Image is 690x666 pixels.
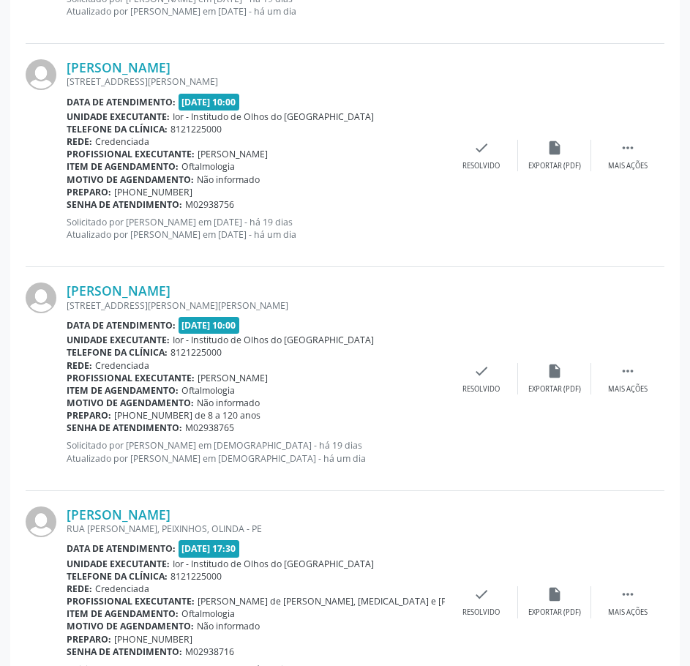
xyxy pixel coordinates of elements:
[67,595,195,607] b: Profissional executante:
[547,586,563,602] i: insert_drive_file
[67,299,445,312] div: [STREET_ADDRESS][PERSON_NAME][PERSON_NAME]
[67,439,445,464] p: Solicitado por [PERSON_NAME] em [DEMOGRAPHIC_DATA] - há 19 dias Atualizado por [PERSON_NAME] em [...
[198,595,509,607] span: [PERSON_NAME] de [PERSON_NAME], [MEDICAL_DATA] e [PERSON_NAME]
[528,161,581,171] div: Exportar (PDF)
[67,96,176,108] b: Data de atendimento:
[67,148,195,160] b: Profissional executante:
[95,583,149,595] span: Credenciada
[185,198,234,211] span: M02938756
[67,160,179,173] b: Item de agendamento:
[67,409,111,422] b: Preparo:
[185,422,234,434] span: M02938765
[67,506,170,523] a: [PERSON_NAME]
[185,646,234,658] span: M02938716
[173,334,374,346] span: Ior - Institudo de Olhos do [GEOGRAPHIC_DATA]
[173,558,374,570] span: Ior - Institudo de Olhos do [GEOGRAPHIC_DATA]
[67,583,92,595] b: Rede:
[179,540,240,557] span: [DATE] 17:30
[67,633,111,646] b: Preparo:
[170,346,222,359] span: 8121225000
[67,422,182,434] b: Senha de atendimento:
[620,586,636,602] i: 
[67,283,170,299] a: [PERSON_NAME]
[462,161,500,171] div: Resolvido
[170,123,222,135] span: 8121225000
[26,506,56,537] img: img
[473,140,490,156] i: check
[67,558,170,570] b: Unidade executante:
[67,397,194,409] b: Motivo de agendamento:
[67,542,176,555] b: Data de atendimento:
[67,135,92,148] b: Rede:
[95,359,149,372] span: Credenciada
[67,334,170,346] b: Unidade executante:
[67,198,182,211] b: Senha de atendimento:
[198,148,268,160] span: [PERSON_NAME]
[67,59,170,75] a: [PERSON_NAME]
[620,363,636,379] i: 
[67,359,92,372] b: Rede:
[620,140,636,156] i: 
[67,372,195,384] b: Profissional executante:
[197,397,260,409] span: Não informado
[197,620,260,632] span: Não informado
[179,94,240,111] span: [DATE] 10:00
[473,363,490,379] i: check
[181,160,235,173] span: Oftalmologia
[67,319,176,332] b: Data de atendimento:
[67,607,179,620] b: Item de agendamento:
[198,372,268,384] span: [PERSON_NAME]
[67,216,445,241] p: Solicitado por [PERSON_NAME] em [DATE] - há 19 dias Atualizado por [PERSON_NAME] em [DATE] - há u...
[528,607,581,618] div: Exportar (PDF)
[26,59,56,90] img: img
[462,384,500,394] div: Resolvido
[67,570,168,583] b: Telefone da clínica:
[462,607,500,618] div: Resolvido
[67,111,170,123] b: Unidade executante:
[181,384,235,397] span: Oftalmologia
[547,363,563,379] i: insert_drive_file
[179,317,240,334] span: [DATE] 10:00
[67,620,194,632] b: Motivo de agendamento:
[67,173,194,186] b: Motivo de agendamento:
[67,384,179,397] b: Item de agendamento:
[608,161,648,171] div: Mais ações
[608,607,648,618] div: Mais ações
[67,75,445,88] div: [STREET_ADDRESS][PERSON_NAME]
[67,523,445,535] div: RUA [PERSON_NAME], PEIXINHOS, OLINDA - PE
[67,346,168,359] b: Telefone da clínica:
[67,186,111,198] b: Preparo:
[26,283,56,313] img: img
[197,173,260,186] span: Não informado
[473,586,490,602] i: check
[114,409,260,422] span: [PHONE_NUMBER] de 8 a 120 anos
[528,384,581,394] div: Exportar (PDF)
[95,135,149,148] span: Credenciada
[114,633,192,646] span: [PHONE_NUMBER]
[547,140,563,156] i: insert_drive_file
[67,123,168,135] b: Telefone da clínica:
[114,186,192,198] span: [PHONE_NUMBER]
[181,607,235,620] span: Oftalmologia
[173,111,374,123] span: Ior - Institudo de Olhos do [GEOGRAPHIC_DATA]
[170,570,222,583] span: 8121225000
[67,646,182,658] b: Senha de atendimento:
[608,384,648,394] div: Mais ações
